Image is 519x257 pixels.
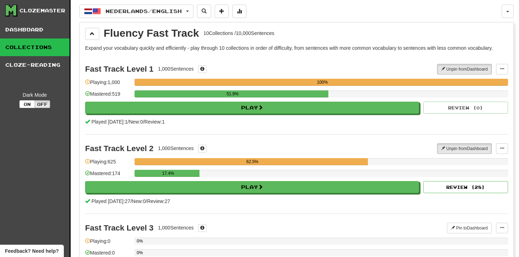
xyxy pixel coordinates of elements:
p: Expand your vocabulary quickly and efficiently - play through 10 collections in order of difficul... [85,44,508,52]
span: / [127,119,129,125]
div: Fast Track Level 3 [85,223,154,232]
button: Play [85,102,419,114]
button: Unpin fromDashboard [437,143,492,154]
div: Playing: 1,000 [85,79,131,90]
button: Review (0) [423,102,508,114]
span: Played [DATE]: 1 [91,119,127,125]
div: Playing: 625 [85,158,131,170]
span: / [143,119,144,125]
button: Unpin fromDashboard [437,64,492,74]
div: 1,000 Sentences [158,145,193,152]
div: 100% [137,79,508,86]
span: New: 0 [129,119,143,125]
div: Mastered: 519 [85,90,131,102]
div: Playing: 0 [85,238,131,249]
button: More stats [232,5,246,18]
div: 62.5% [137,158,368,165]
div: 10 Collections / 10,000 Sentences [203,30,274,37]
button: Play [85,181,419,193]
div: 51.9% [137,90,328,97]
span: Played [DATE]: 27 [91,198,130,204]
div: Fast Track Level 1 [85,65,154,73]
div: Mastered: 174 [85,170,131,181]
button: Search sentences [197,5,211,18]
span: / [146,198,147,204]
div: 17.4% [137,170,199,177]
button: On [19,100,35,108]
div: 1,000 Sentences [158,224,193,231]
button: Add sentence to collection [215,5,229,18]
span: Review: 1 [144,119,165,125]
div: 1,000 Sentences [158,65,193,72]
div: Dark Mode [5,91,64,98]
span: Review: 27 [147,198,170,204]
span: Nederlands / English [106,8,182,14]
span: New: 0 [132,198,146,204]
div: Fast Track Level 2 [85,144,154,153]
button: Off [35,100,50,108]
button: Review (28) [423,181,508,193]
span: Open feedback widget [5,247,59,255]
div: Fluency Fast Track [104,28,199,38]
span: / [130,198,132,204]
button: Nederlands/English [79,5,193,18]
div: Clozemaster [19,7,65,14]
button: Pin toDashboard [447,223,492,233]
